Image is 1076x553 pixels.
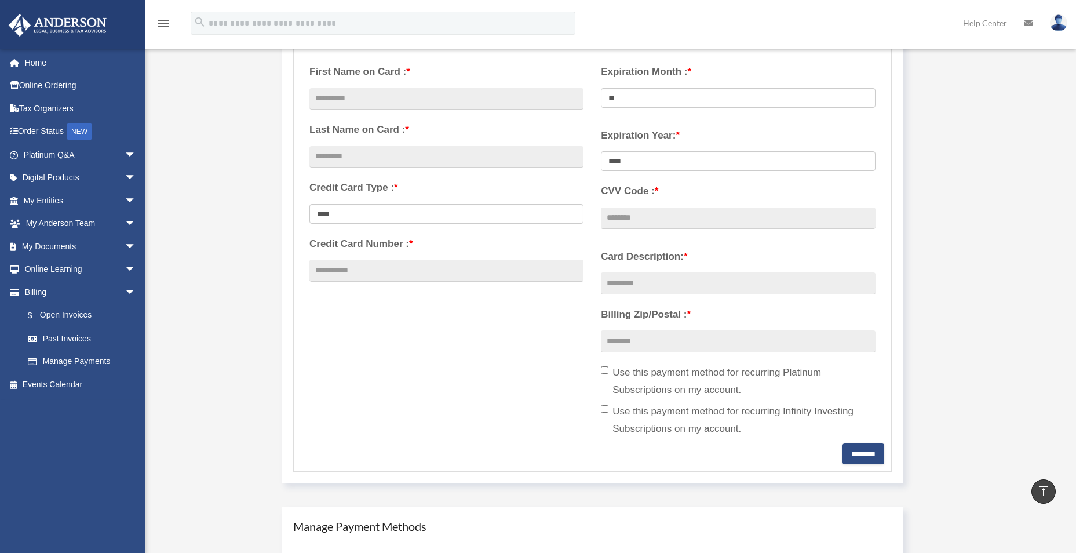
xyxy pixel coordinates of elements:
[8,258,154,281] a: Online Learningarrow_drop_down
[194,16,206,28] i: search
[16,350,148,373] a: Manage Payments
[601,127,875,144] label: Expiration Year:
[8,212,154,235] a: My Anderson Teamarrow_drop_down
[293,518,892,534] h4: Manage Payment Methods
[5,14,110,37] img: Anderson Advisors Platinum Portal
[309,179,583,197] label: Credit Card Type :
[309,121,583,139] label: Last Name on Card :
[8,189,154,212] a: My Entitiesarrow_drop_down
[601,63,875,81] label: Expiration Month :
[8,51,154,74] a: Home
[1037,484,1051,498] i: vertical_align_top
[125,212,148,236] span: arrow_drop_down
[1050,14,1067,31] img: User Pic
[309,235,583,253] label: Credit Card Number :
[156,16,170,30] i: menu
[8,143,154,166] a: Platinum Q&Aarrow_drop_down
[125,258,148,282] span: arrow_drop_down
[1031,479,1056,504] a: vertical_align_top
[34,308,40,323] span: $
[601,183,875,200] label: CVV Code :
[67,123,92,140] div: NEW
[8,166,154,190] a: Digital Productsarrow_drop_down
[601,366,608,374] input: Use this payment method for recurring Platinum Subscriptions on my account.
[601,405,608,413] input: Use this payment method for recurring Infinity Investing Subscriptions on my account.
[16,304,154,328] a: $Open Invoices
[16,327,154,350] a: Past Invoices
[156,20,170,30] a: menu
[8,120,154,144] a: Order StatusNEW
[125,281,148,304] span: arrow_drop_down
[8,373,154,396] a: Events Calendar
[309,63,583,81] label: First Name on Card :
[125,189,148,213] span: arrow_drop_down
[125,143,148,167] span: arrow_drop_down
[125,166,148,190] span: arrow_drop_down
[601,403,875,438] label: Use this payment method for recurring Infinity Investing Subscriptions on my account.
[8,74,154,97] a: Online Ordering
[601,306,875,323] label: Billing Zip/Postal :
[8,281,154,304] a: Billingarrow_drop_down
[8,97,154,120] a: Tax Organizers
[8,235,154,258] a: My Documentsarrow_drop_down
[601,364,875,399] label: Use this payment method for recurring Platinum Subscriptions on my account.
[125,235,148,259] span: arrow_drop_down
[601,248,875,265] label: Card Description:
